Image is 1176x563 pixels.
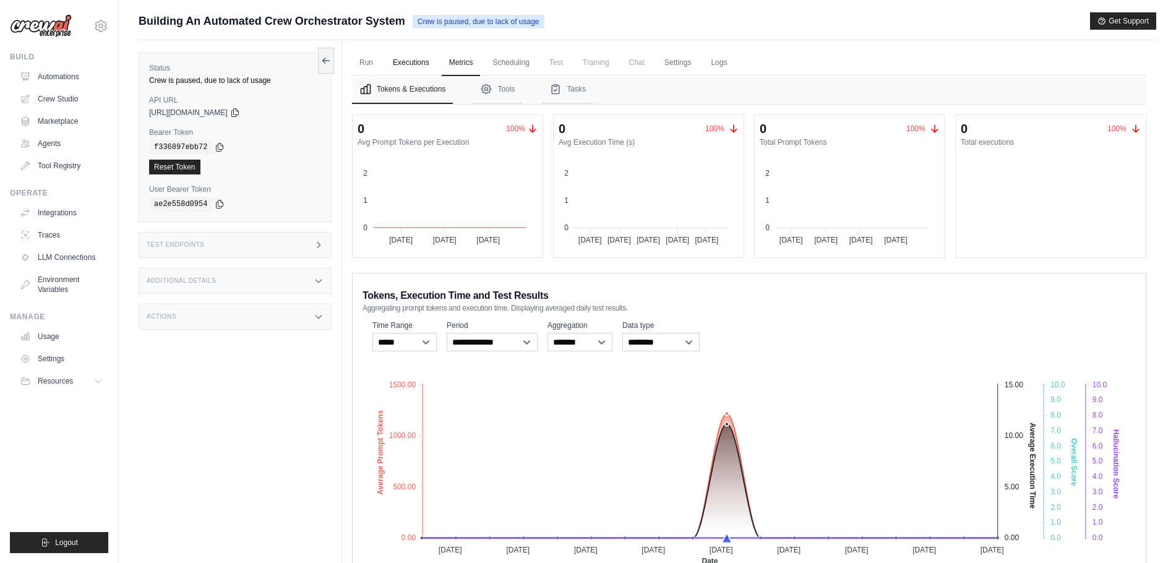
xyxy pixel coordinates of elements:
tspan: [DATE] [814,236,838,244]
div: 0 [961,120,968,137]
h3: Additional Details [147,277,216,285]
tspan: [DATE] [637,236,660,244]
tspan: [DATE] [777,546,800,554]
a: Crew Studio [15,89,108,109]
a: Tool Registry [15,156,108,176]
tspan: [DATE] [389,236,413,244]
a: Environment Variables [15,270,108,299]
a: LLM Connections [15,247,108,267]
tspan: [DATE] [642,546,665,554]
label: Time Range [372,320,437,330]
tspan: 1 [765,196,770,205]
button: Tokens & Executions [352,75,453,104]
tspan: 2.0 [1050,503,1061,512]
span: Test [542,50,570,75]
tspan: 3.0 [1092,488,1103,496]
tspan: [DATE] [433,236,457,244]
text: Overall Score [1070,438,1078,486]
a: Settings [657,50,698,76]
tspan: [DATE] [695,236,718,244]
span: Logout [55,538,78,548]
h3: Test Endpoints [147,241,205,249]
tspan: [DATE] [439,546,462,554]
tspan: 3.0 [1050,488,1061,496]
span: [URL][DOMAIN_NAME] [149,108,228,118]
a: Integrations [15,203,108,223]
tspan: 500.00 [393,483,416,491]
tspan: 0 [363,223,367,232]
tspan: [DATE] [884,236,908,244]
label: Period [447,320,538,330]
tspan: 4.0 [1092,472,1103,481]
label: Data type [622,320,700,330]
span: 100% [906,124,925,133]
tspan: 5.0 [1050,457,1061,465]
tspan: 4.0 [1050,472,1061,481]
tspan: 9.0 [1050,395,1061,404]
tspan: 7.0 [1092,426,1103,435]
tspan: [DATE] [912,546,936,554]
dt: Avg Prompt Tokens per Execution [358,137,538,147]
a: Marketplace [15,111,108,131]
tspan: 1.0 [1092,518,1103,526]
label: Status [149,63,321,73]
a: Metrics [442,50,481,76]
span: Aggregating prompt tokens and execution time. Displaying averaged daily test results. [363,303,628,313]
tspan: 10.00 [1005,431,1023,440]
tspan: [DATE] [506,546,530,554]
div: 0 [559,120,565,137]
tspan: [DATE] [981,546,1004,554]
text: Hallucination Score [1112,429,1120,499]
label: API URL [149,95,321,105]
tspan: 15.00 [1005,380,1023,389]
tspan: 2 [363,169,367,178]
tspan: 8.0 [1050,411,1061,419]
tspan: 0.00 [401,533,416,542]
tspan: 0.0 [1092,533,1103,542]
tspan: 0.00 [1005,533,1019,542]
span: Resources [38,376,73,386]
div: Manage [10,312,108,322]
tspan: 10.0 [1050,380,1065,389]
tspan: 0.0 [1050,533,1061,542]
tspan: 10.0 [1092,380,1107,389]
tspan: 9.0 [1092,395,1103,404]
tspan: [DATE] [666,236,689,244]
span: Tokens, Execution Time and Test Results [363,288,549,303]
tspan: 0 [564,223,569,232]
div: 0 [760,120,766,137]
tspan: 1 [363,196,367,205]
img: Logo [10,14,72,38]
span: Chat is not available until the deployment is complete [622,50,652,75]
button: Get Support [1090,12,1156,30]
div: Build [10,52,108,62]
tspan: 2.0 [1092,503,1103,512]
tspan: [DATE] [607,236,631,244]
button: Tools [473,75,522,104]
tspan: 1.0 [1050,518,1061,526]
span: Building An Automated Crew Orchestrator System [139,12,405,30]
tspan: 8.0 [1092,411,1103,419]
span: 100% [1107,124,1127,133]
iframe: Chat Widget [1114,504,1176,563]
span: 100% [705,124,724,133]
a: Run [352,50,380,76]
tspan: 2 [765,169,770,178]
tspan: [DATE] [710,546,733,554]
a: Traces [15,225,108,245]
button: Resources [15,371,108,391]
tspan: 1500.00 [389,380,416,389]
tspan: 5.0 [1092,457,1103,465]
div: Operate [10,188,108,198]
button: Logout [10,532,108,553]
tspan: 1 [564,196,569,205]
tspan: 7.0 [1050,426,1061,435]
a: Usage [15,327,108,346]
label: User Bearer Token [149,184,321,194]
dt: Avg Execution Time (s) [559,137,739,147]
code: ae2e558d0954 [149,197,212,212]
a: Settings [15,349,108,369]
span: Training is not available until the deployment is complete [575,50,617,75]
a: Reset Token [149,160,200,174]
tspan: 2 [564,169,569,178]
